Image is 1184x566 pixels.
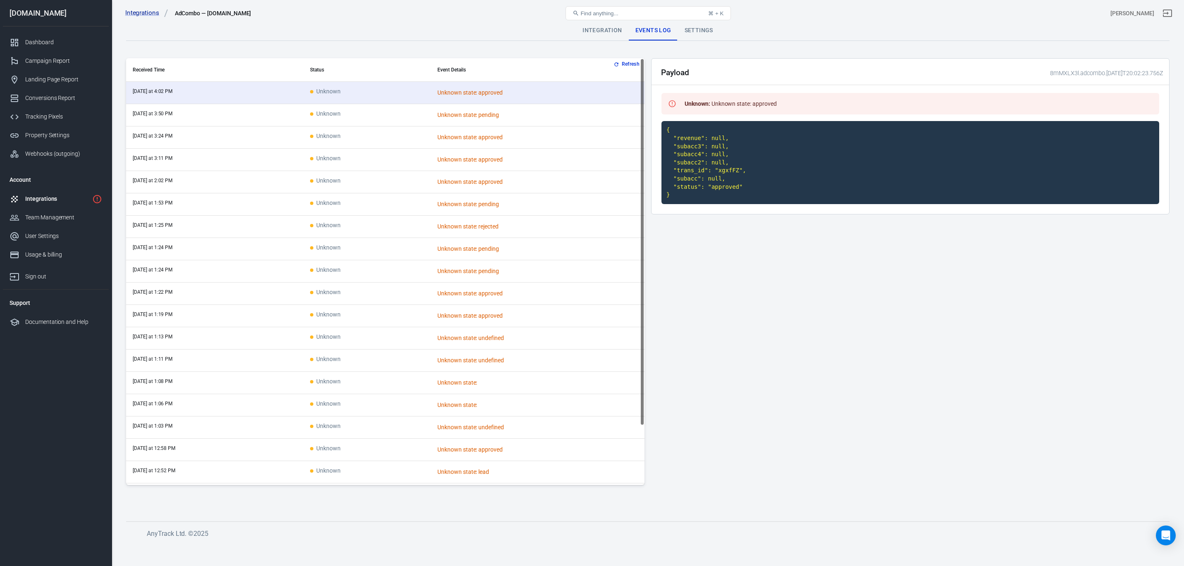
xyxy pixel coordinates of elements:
th: Status [303,58,431,82]
a: Usage & billing [3,245,109,264]
div: Unknown state: pending [437,200,582,209]
span: Unknown [310,267,341,274]
div: Unknown state: approved [681,96,780,111]
div: Integrations [25,195,89,203]
div: 8mMXLX3l.adcombo.[DATE]T20:02:23.756Z [1047,69,1163,78]
a: Integrations [125,9,168,17]
span: Unknown [310,178,341,185]
div: Unknown state: lead [437,468,582,476]
a: Webhooks (outgoing) [3,145,109,163]
div: Usage & billing [25,250,102,259]
div: Integration [576,21,628,40]
a: Dashboard [3,33,109,52]
div: Sign out [25,272,102,281]
time: 2025-08-23T15:11:27-04:00 [133,155,172,161]
span: Unknown [310,289,341,296]
h2: Payload [661,68,689,77]
strong: Unknown : [685,100,710,107]
div: Property Settings [25,131,102,140]
time: 2025-08-23T13:22:18-04:00 [133,289,172,295]
time: 2025-08-23T15:24:27-04:00 [133,133,172,139]
div: Unknown state: approved [437,133,582,142]
time: 2025-08-23T15:50:11-04:00 [133,111,172,117]
div: AdCombo — protsotsil.shop [175,9,251,17]
time: 2025-08-23T13:19:47-04:00 [133,312,172,317]
h6: AnyTrack Ltd. © 2025 [147,528,767,539]
li: Support [3,293,109,313]
time: 2025-08-23T13:06:16-04:00 [133,401,172,407]
div: Unknown state: approved [437,178,582,186]
div: Unknown state: rejected [437,222,582,231]
div: Unknown state: [437,378,582,387]
div: Unknown state: pending [437,245,582,253]
div: Events Log [629,21,678,40]
time: 2025-08-23T13:53:18-04:00 [133,200,172,206]
span: Unknown [310,200,341,207]
div: Unknown state: [437,401,582,409]
span: Unknown [310,423,341,430]
div: Unknown state: approved [437,88,582,97]
time: 2025-08-23T13:25:41-04:00 [133,222,172,228]
svg: 1 networks not verified yet [92,194,102,204]
span: Unknown [310,155,341,162]
div: Landing Page Report [25,75,102,84]
a: Property Settings [3,126,109,145]
time: 2025-08-23T14:02:36-04:00 [133,178,172,183]
div: Unknown state: pending [437,111,582,119]
a: Conversions Report [3,89,109,107]
span: Unknown [310,111,341,118]
div: ⌘ + K [708,10,723,17]
a: Integrations [3,190,109,208]
div: Team Management [25,213,102,222]
div: Unknown state: undefined [437,423,582,432]
span: Unknown [310,468,341,475]
div: Tracking Pixels [25,112,102,121]
div: Documentation and Help [25,318,102,326]
span: Unknown [310,356,341,363]
th: Event Details [431,58,645,82]
time: 2025-08-23T13:24:42-04:00 [133,245,172,250]
span: Unknown [310,378,341,385]
a: Sign out [1158,3,1177,23]
div: Open Intercom Messenger [1156,526,1176,545]
time: 2025-08-23T13:11:50-04:00 [133,356,172,362]
th: Received Time [126,58,303,82]
span: Unknown [310,133,341,140]
div: Unknown state: approved [437,312,582,320]
span: Find anything... [581,10,618,17]
time: 2025-08-23T13:08:37-04:00 [133,378,172,384]
div: User Settings [25,232,102,240]
div: Unknown state: undefined [437,356,582,365]
time: 2025-08-23T13:13:34-04:00 [133,334,172,340]
time: 2025-08-23T13:24:13-04:00 [133,267,172,273]
button: Find anything...⌘ + K [566,6,731,20]
div: Unknown state: pending [437,267,582,276]
time: 2025-08-23T12:58:15-04:00 [133,445,175,451]
span: Unknown [310,88,341,95]
a: User Settings [3,227,109,245]
div: Campaign Report [25,57,102,65]
div: Dashboard [25,38,102,47]
div: Account id: 8mMXLX3l [1110,9,1154,18]
a: Campaign Report [3,52,109,70]
div: [DOMAIN_NAME] [3,10,109,17]
time: 2025-08-23T12:52:59-04:00 [133,468,175,473]
div: Unknown state: approved [437,155,582,164]
div: scrollable content [126,58,645,485]
a: Team Management [3,208,109,227]
a: Landing Page Report [3,70,109,89]
time: 2025-08-23T16:02:23-04:00 [133,88,172,94]
span: Unknown [310,312,341,319]
span: Unknown [310,245,341,252]
button: Refresh [612,60,643,69]
a: Sign out [3,264,109,286]
div: Unknown state: approved [437,289,582,298]
div: Settings [678,21,720,40]
li: Account [3,170,109,190]
span: Unknown [310,334,341,341]
time: 2025-08-23T13:03:47-04:00 [133,423,172,429]
span: Unknown [310,401,341,408]
a: Tracking Pixels [3,107,109,126]
span: Unknown [310,222,341,229]
div: Webhooks (outgoing) [25,150,102,158]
